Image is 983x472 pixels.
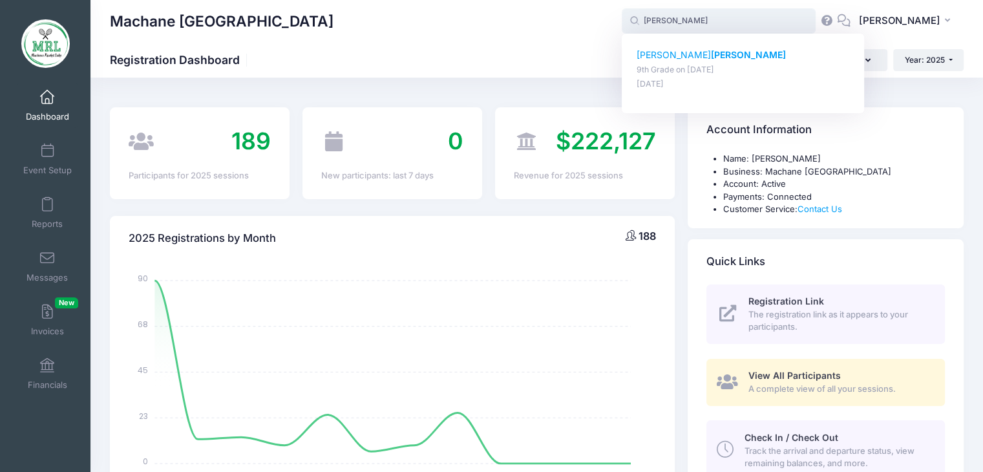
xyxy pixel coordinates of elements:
span: Dashboard [26,111,69,122]
a: Reports [17,190,78,235]
span: Check In / Check Out [744,432,838,443]
a: Contact Us [798,204,842,214]
span: 0 [448,127,463,155]
tspan: 45 [138,365,149,376]
h1: Registration Dashboard [110,53,251,67]
tspan: 90 [138,273,149,284]
span: View All Participants [748,370,841,381]
span: Track the arrival and departure status, view remaining balances, and more. [744,445,930,470]
span: Reports [32,219,63,230]
li: Payments: Connected [723,191,945,204]
tspan: 23 [140,410,149,421]
a: Registration Link The registration link as it appears to your participants. [706,284,945,344]
span: 188 [639,230,656,242]
a: Dashboard [17,83,78,128]
a: View All Participants A complete view of all your sessions. [706,359,945,406]
li: Customer Service: [723,203,945,216]
a: InvoicesNew [17,297,78,343]
h4: Account Information [706,112,812,149]
div: Revenue for 2025 sessions [514,169,656,182]
input: Search by First Name, Last Name, or Email... [622,8,816,34]
span: $222,127 [556,127,656,155]
span: Registration Link [748,295,824,306]
img: Machane Racket Lake [21,19,70,68]
li: Name: [PERSON_NAME] [723,153,945,166]
span: Financials [28,380,67,391]
button: Year: 2025 [893,49,964,71]
span: Messages [26,272,68,283]
span: Year: 2025 [905,55,945,65]
span: [PERSON_NAME] [859,14,940,28]
tspan: 68 [138,319,149,330]
h1: Machane [GEOGRAPHIC_DATA] [110,6,333,36]
div: New participants: last 7 days [321,169,463,182]
p: [PERSON_NAME] [637,48,850,62]
h4: Quick Links [706,243,765,280]
span: New [55,297,78,308]
strong: [PERSON_NAME] [711,49,786,60]
button: [PERSON_NAME] [851,6,964,36]
h4: 2025 Registrations by Month [129,220,276,257]
span: The registration link as it appears to your participants. [748,308,930,334]
div: Participants for 2025 sessions [129,169,271,182]
a: Messages [17,244,78,289]
li: Account: Active [723,178,945,191]
a: Financials [17,351,78,396]
span: A complete view of all your sessions. [748,383,930,396]
tspan: 0 [143,456,149,467]
span: Event Setup [23,165,72,176]
span: Invoices [31,326,64,337]
p: 9th Grade on [DATE] [637,64,850,76]
p: [DATE] [637,78,850,91]
li: Business: Machane [GEOGRAPHIC_DATA] [723,166,945,178]
a: Event Setup [17,136,78,182]
span: 189 [231,127,271,155]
